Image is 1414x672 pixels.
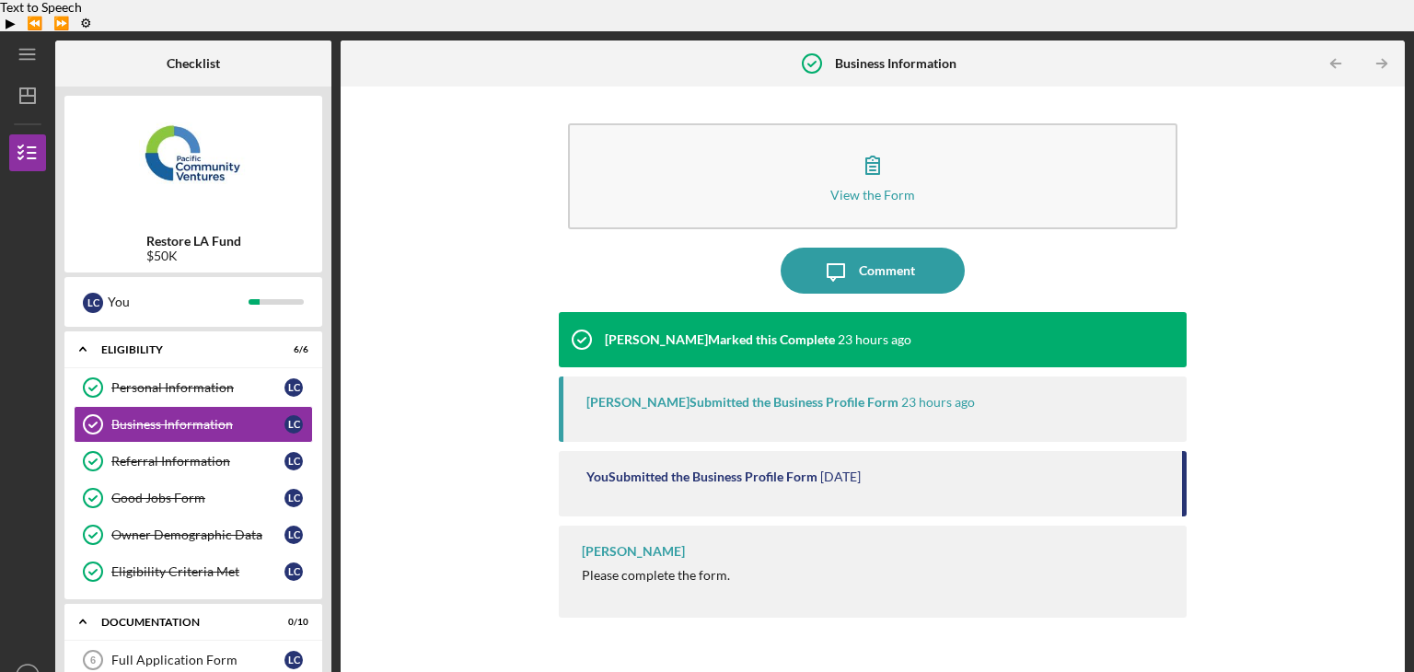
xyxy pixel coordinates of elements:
[83,293,103,313] div: L C
[74,443,313,480] a: Referral InformationLC
[111,491,284,505] div: Good Jobs Form
[48,15,75,31] button: Forward
[830,188,915,202] div: View the Form
[74,553,313,590] a: Eligibility Criteria MetLC
[605,332,835,347] div: [PERSON_NAME] Marked this Complete
[781,248,965,294] button: Comment
[111,417,284,432] div: Business Information
[568,123,1177,229] button: View the Form
[284,452,303,470] div: L C
[111,564,284,579] div: Eligibility Criteria Met
[111,454,284,469] div: Referral Information
[74,516,313,553] a: Owner Demographic DataLC
[838,332,911,347] time: 2025-09-11 19:19
[284,562,303,581] div: L C
[75,15,98,31] button: Settings
[284,526,303,544] div: L C
[21,15,48,31] button: Previous
[74,369,313,406] a: Personal InformationLC
[835,56,956,71] b: Business Information
[146,234,241,249] b: Restore LA Fund
[111,527,284,542] div: Owner Demographic Data
[167,56,220,71] b: Checklist
[582,568,730,583] div: Please complete the form.
[111,653,284,667] div: Full Application Form
[586,395,898,410] div: [PERSON_NAME] Submitted the Business Profile Form
[284,415,303,434] div: L C
[275,344,308,355] div: 6 / 6
[64,105,322,215] img: Product logo
[901,395,975,410] time: 2025-09-11 19:18
[284,489,303,507] div: L C
[90,655,96,666] tspan: 6
[275,617,308,628] div: 0 / 10
[111,380,284,395] div: Personal Information
[820,469,861,484] time: 2025-09-11 17:43
[284,651,303,669] div: L C
[582,544,685,559] div: [PERSON_NAME]
[859,248,915,294] div: Comment
[108,286,249,318] div: You
[74,406,313,443] a: Business InformationLC
[74,480,313,516] a: Good Jobs FormLC
[284,378,303,397] div: L C
[101,617,262,628] div: Documentation
[146,249,241,263] div: $50K
[586,469,817,484] div: You Submitted the Business Profile Form
[101,344,262,355] div: Eligibility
